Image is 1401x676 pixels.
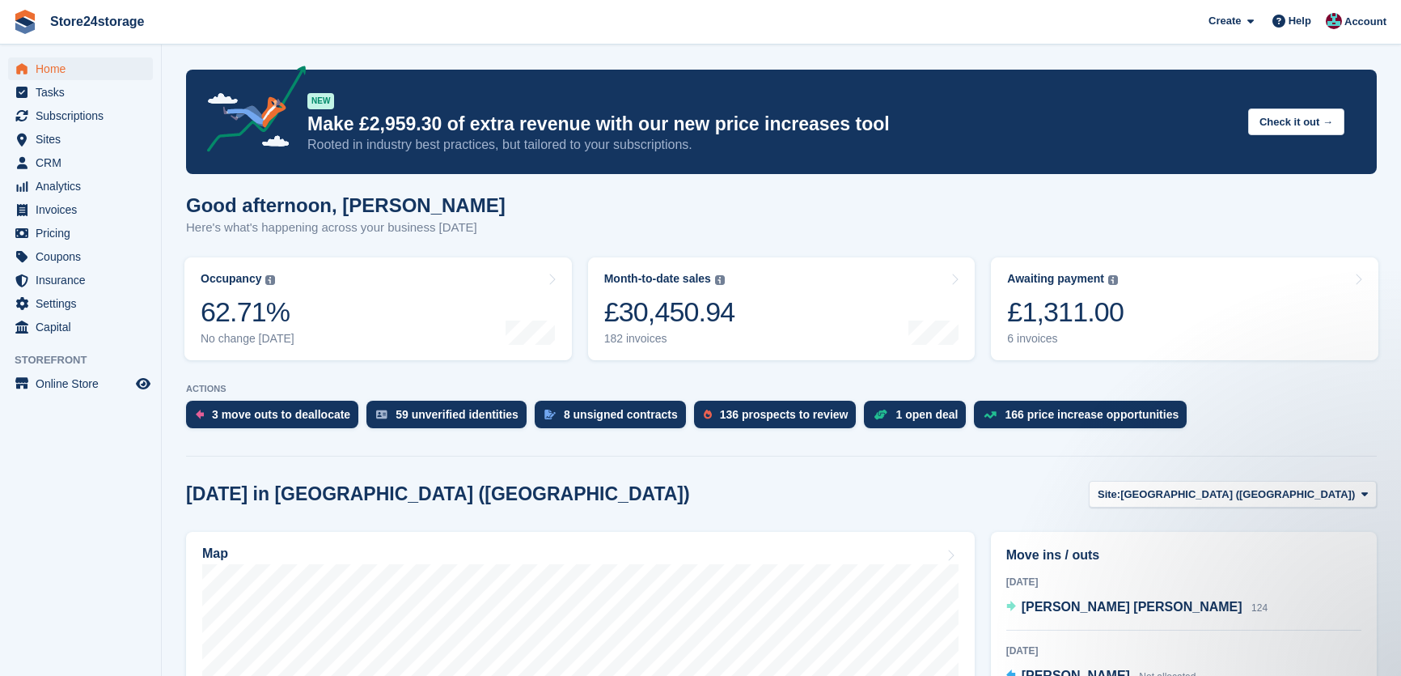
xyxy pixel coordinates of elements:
a: [PERSON_NAME] [PERSON_NAME] 124 [1006,597,1268,619]
span: Insurance [36,269,133,291]
div: NEW [307,93,334,109]
div: Month-to-date sales [604,272,711,286]
img: icon-info-grey-7440780725fd019a000dd9b08b2336e03edf1995a4989e88bcd33f0948082b44.svg [265,275,275,285]
p: ACTIONS [186,384,1377,394]
span: Coupons [36,245,133,268]
span: [PERSON_NAME] [PERSON_NAME] [1022,600,1242,614]
div: Occupancy [201,272,261,286]
a: Awaiting payment £1,311.00 6 invoices [991,257,1378,360]
a: menu [8,372,153,395]
span: Tasks [36,81,133,104]
img: move_outs_to_deallocate_icon-f764333ba52eb49d3ac5e1228854f67142a1ed5810a6f6cc68b1a99e826820c5.svg [196,410,204,419]
span: Storefront [15,352,161,368]
p: Rooted in industry best practices, but tailored to your subscriptions. [307,136,1235,154]
span: 124 [1251,602,1268,614]
img: icon-info-grey-7440780725fd019a000dd9b08b2336e03edf1995a4989e88bcd33f0948082b44.svg [1108,275,1118,285]
span: Subscriptions [36,104,133,127]
a: menu [8,198,153,221]
a: 136 prospects to review [694,401,865,436]
img: price_increase_opportunities-93ffe204e8149a01c8c9dc8f82e8f89637d9d84a8eef4429ea346261dce0b2c0.svg [984,411,997,419]
div: 8 unsigned contracts [564,408,678,421]
h2: Move ins / outs [1006,546,1361,565]
button: Check it out → [1248,108,1344,135]
a: menu [8,128,153,151]
span: Help [1289,13,1311,29]
img: prospect-51fa495bee0391a8d652442698ab0144808aea92771e9ea1ae160a38d050c398.svg [704,410,712,419]
div: £30,450.94 [604,295,735,329]
a: Preview store [133,374,153,393]
a: 166 price increase opportunities [974,401,1195,436]
span: Online Store [36,372,133,395]
a: menu [8,81,153,104]
span: Site: [1098,487,1120,503]
div: 6 invoices [1007,332,1124,346]
a: 59 unverified identities [366,401,535,436]
a: 3 move outs to deallocate [186,401,366,436]
div: £1,311.00 [1007,295,1124,329]
a: menu [8,292,153,315]
span: Invoices [36,198,133,221]
a: menu [8,245,153,268]
a: menu [8,57,153,80]
span: Analytics [36,175,133,198]
p: Here's what's happening across your business [DATE] [186,219,506,237]
a: 1 open deal [864,401,974,436]
div: 3 move outs to deallocate [212,408,350,421]
h1: Good afternoon, [PERSON_NAME] [186,194,506,216]
a: Month-to-date sales £30,450.94 182 invoices [588,257,976,360]
h2: [DATE] in [GEOGRAPHIC_DATA] ([GEOGRAPHIC_DATA]) [186,483,690,505]
div: [DATE] [1006,575,1361,589]
div: 136 prospects to review [720,408,849,421]
div: 62.71% [201,295,294,329]
div: 59 unverified identities [396,408,518,421]
a: menu [8,222,153,244]
a: menu [8,175,153,198]
span: Capital [36,316,133,338]
a: menu [8,269,153,291]
span: Create [1208,13,1241,29]
button: Site: [GEOGRAPHIC_DATA] ([GEOGRAPHIC_DATA]) [1089,481,1377,508]
a: menu [8,104,153,127]
a: 8 unsigned contracts [535,401,694,436]
span: CRM [36,151,133,174]
a: menu [8,316,153,338]
div: 166 price increase opportunities [1005,408,1179,421]
span: Settings [36,292,133,315]
img: price-adjustments-announcement-icon-8257ccfd72463d97f412b2fc003d46551f7dbcb40ab6d574587a9cd5c0d94... [193,66,307,158]
span: [GEOGRAPHIC_DATA] ([GEOGRAPHIC_DATA]) [1120,487,1355,503]
a: menu [8,151,153,174]
h2: Map [202,546,228,561]
div: Awaiting payment [1007,272,1104,286]
div: [DATE] [1006,644,1361,658]
img: stora-icon-8386f47178a22dfd0bd8f6a31ec36ba5ce8667c1dd55bd0f319d3a0aa187defe.svg [13,10,37,34]
img: George [1326,13,1342,29]
img: verify_identity-adf6edd0f0f0b5bbfe63781bf79b02c33cf7c696d77639b501bdc392416b5a36.svg [376,410,387,419]
span: Account [1344,14,1386,30]
div: No change [DATE] [201,332,294,346]
img: icon-info-grey-7440780725fd019a000dd9b08b2336e03edf1995a4989e88bcd33f0948082b44.svg [715,275,725,285]
span: Pricing [36,222,133,244]
a: Occupancy 62.71% No change [DATE] [184,257,572,360]
img: contract_signature_icon-13c848040528278c33f63329250d36e43548de30e8caae1d1a13099fd9432cc5.svg [544,410,556,419]
img: deal-1b604bf984904fb50ccaf53a9ad4b4a5d6e5aea283cecdc64d6e3604feb123c2.svg [874,409,887,420]
span: Home [36,57,133,80]
a: Store24storage [44,8,151,35]
div: 182 invoices [604,332,735,346]
p: Make £2,959.30 of extra revenue with our new price increases tool [307,113,1235,136]
span: Sites [36,128,133,151]
div: 1 open deal [895,408,958,421]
